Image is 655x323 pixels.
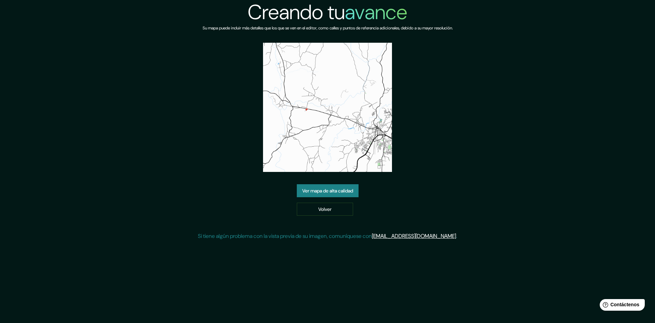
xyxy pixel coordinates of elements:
a: Volver [297,203,353,216]
img: vista previa del mapa creado [263,43,392,172]
a: Ver mapa de alta calidad [297,184,359,197]
iframe: Lanzador de widgets de ayuda [594,296,647,315]
font: . [456,232,457,240]
font: Si tiene algún problema con la vista previa de su imagen, comuníquese con [198,232,372,240]
font: Ver mapa de alta calidad [302,188,353,194]
a: [EMAIL_ADDRESS][DOMAIN_NAME] [372,232,456,240]
font: Su mapa puede incluir más detalles que los que se ven en el editor, como calles y puntos de refer... [203,25,453,31]
font: Volver [318,206,332,212]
